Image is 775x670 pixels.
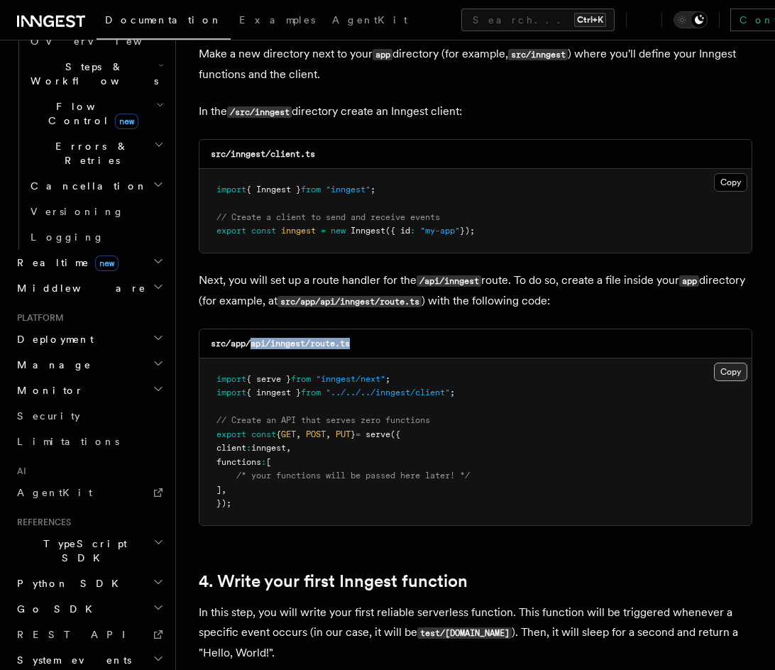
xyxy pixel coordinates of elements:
button: Manage [11,352,167,378]
span: from [301,185,321,194]
span: import [216,374,246,384]
button: Errors & Retries [25,133,167,173]
span: from [291,374,311,384]
span: client [216,443,246,453]
a: Versioning [25,199,167,224]
a: AgentKit [11,480,167,505]
span: System events [11,653,131,667]
span: }); [460,226,475,236]
code: src/app/api/inngest/route.ts [211,339,350,348]
span: "my-app" [420,226,460,236]
span: { Inngest } [246,185,301,194]
span: Limitations [17,436,119,447]
span: POST [306,429,326,439]
span: Deployment [11,332,94,346]
span: ({ [390,429,400,439]
button: Search...Ctrl+K [461,9,615,31]
span: Go SDK [11,602,101,616]
span: Flow Control [25,99,156,128]
button: Deployment [11,326,167,352]
code: /api/inngest [417,275,481,287]
span: Cancellation [25,179,148,193]
span: Overview [31,35,177,47]
span: Documentation [105,14,222,26]
span: const [251,429,276,439]
span: const [251,226,276,236]
code: src/app/api/inngest/route.ts [277,296,422,308]
span: Examples [239,14,315,26]
button: Monitor [11,378,167,403]
span: "../../../inngest/client" [326,388,450,397]
span: ] [216,485,221,495]
span: inngest [281,226,316,236]
span: [ [266,457,271,467]
span: Middleware [11,281,146,295]
button: Python SDK [11,571,167,596]
span: PUT [336,429,351,439]
a: Examples [231,4,324,38]
code: /src/inngest [227,106,292,119]
span: "inngest" [326,185,370,194]
span: = [321,226,326,236]
span: Monitor [11,383,84,397]
a: Security [11,403,167,429]
a: Overview [25,28,167,54]
span: import [216,388,246,397]
span: , [326,429,331,439]
span: : [246,443,251,453]
kbd: Ctrl+K [574,13,606,27]
span: ; [450,388,455,397]
a: REST API [11,622,167,647]
span: "inngest/next" [316,374,385,384]
code: app [373,49,392,61]
span: Security [17,410,80,422]
span: new [331,226,346,236]
span: Inngest [351,226,385,236]
span: Steps & Workflows [25,60,158,88]
button: Toggle dark mode [674,11,708,28]
span: , [221,485,226,495]
code: test/[DOMAIN_NAME] [417,627,512,639]
span: import [216,185,246,194]
span: new [115,114,138,129]
p: In this step, you will write your first reliable serverless function. This function will be trigg... [199,603,752,663]
span: : [261,457,266,467]
code: src/inngest/client.ts [211,149,315,159]
span: }); [216,498,231,508]
button: Flow Controlnew [25,94,167,133]
a: Limitations [11,429,167,454]
button: Steps & Workflows [25,54,167,94]
span: TypeScript SDK [11,537,153,565]
p: Next, you will set up a route handler for the route. To do so, create a file inside your director... [199,270,752,312]
span: GET [281,429,296,439]
div: Inngest Functions [11,28,167,250]
a: AgentKit [324,4,416,38]
span: Platform [11,312,64,324]
span: // Create a client to send and receive events [216,212,440,222]
span: AgentKit [332,14,407,26]
span: from [301,388,321,397]
span: Logging [31,231,104,243]
span: Realtime [11,256,119,270]
span: { [276,429,281,439]
span: ({ id [385,226,410,236]
span: Manage [11,358,92,372]
span: References [11,517,71,528]
span: ; [385,374,390,384]
span: /* your functions will be passed here later! */ [236,471,470,480]
button: Middleware [11,275,167,301]
span: = [356,429,361,439]
span: Versioning [31,206,124,217]
span: { inngest } [246,388,301,397]
span: inngest [251,443,286,453]
button: TypeScript SDK [11,531,167,571]
button: Copy [714,363,747,381]
span: AI [11,466,26,477]
span: serve [365,429,390,439]
code: app [679,275,699,287]
button: Go SDK [11,596,167,622]
button: Cancellation [25,173,167,199]
span: , [286,443,291,453]
p: Make a new directory next to your directory (for example, ) where you'll define your Inngest func... [199,44,752,84]
span: Errors & Retries [25,139,154,167]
